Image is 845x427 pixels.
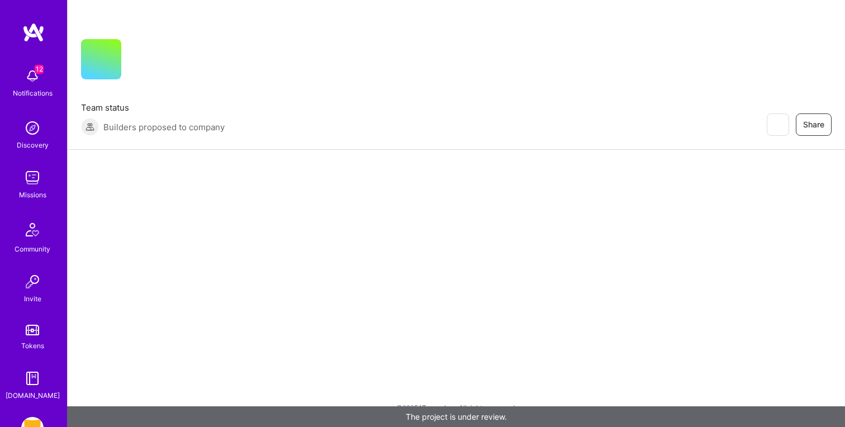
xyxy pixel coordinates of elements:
[15,243,50,255] div: Community
[103,121,225,133] span: Builders proposed to company
[6,390,60,401] div: [DOMAIN_NAME]
[81,118,99,136] img: Builders proposed to company
[13,87,53,99] div: Notifications
[81,102,225,113] span: Team status
[21,65,44,87] img: bell
[19,216,46,243] img: Community
[22,22,45,42] img: logo
[21,117,44,139] img: discovery
[21,367,44,390] img: guide book
[35,65,44,74] span: 12
[803,119,824,130] span: Share
[26,325,39,335] img: tokens
[21,271,44,293] img: Invite
[773,120,782,129] i: icon EyeClosed
[135,57,144,66] i: icon CompanyGray
[21,167,44,189] img: teamwork
[796,113,832,136] button: Share
[21,340,44,352] div: Tokens
[17,139,49,151] div: Discovery
[19,189,46,201] div: Missions
[67,406,845,427] div: The project is under review.
[24,293,41,305] div: Invite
